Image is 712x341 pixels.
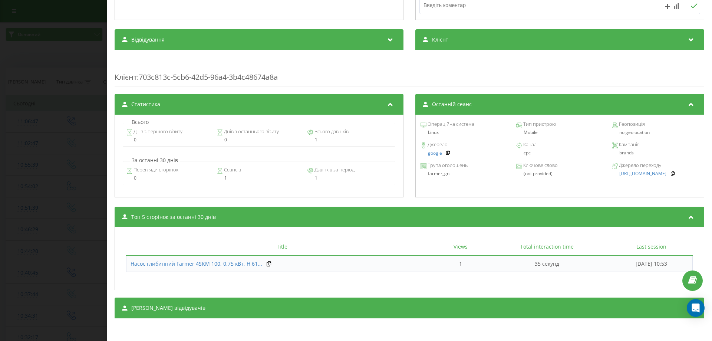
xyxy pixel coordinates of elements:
th: Total interaction time [484,238,610,256]
div: Linux [421,130,508,135]
span: Всього дзвінків [313,128,349,135]
p: Всього [130,118,151,126]
span: Джерело переходу [618,162,661,169]
div: Open Intercom Messenger [687,299,705,317]
span: Відвідування [131,36,165,43]
div: 0 [217,137,301,142]
td: 35 секунд [484,256,610,272]
span: [PERSON_NAME] відвідувачів [131,304,205,312]
td: 1 [438,256,484,272]
a: [URL][DOMAIN_NAME] [619,171,666,176]
span: Канал [522,141,537,148]
td: [DATE] 10:53 [610,256,693,272]
th: Last session [610,238,693,256]
div: 0 [126,176,211,181]
div: 1 [307,176,392,181]
div: (not provided) [516,171,603,176]
div: cpc [516,150,603,155]
div: 1 [307,137,392,142]
span: Статистика [131,101,160,108]
span: Перегляди сторінок [132,166,178,174]
span: Днів з першого візиту [132,128,182,135]
span: Останній сеанс [432,101,472,108]
th: Views [438,238,484,256]
div: 1 [217,176,301,181]
span: Група оголошень [426,162,468,169]
div: 0 [126,137,211,142]
span: Клієнт [432,36,448,43]
span: Клієнт [115,72,137,82]
span: Операційна система [426,121,474,128]
a: Насос глибинний Farmer 4SKM 100, 0.75 кВт, H 61... [131,260,262,268]
span: Ключове слово [522,162,558,169]
span: Сеансів [223,166,241,174]
div: Mobile [516,130,603,135]
th: Title [126,238,438,256]
a: google [428,151,442,156]
div: : 703c813c-5cb6-42d5-96a4-3b4c48674a8a [115,57,704,86]
div: farmer_gn [421,171,508,176]
span: Джерело [426,141,448,148]
p: За останні 30 днів [130,157,180,164]
span: Топ 5 сторінок за останні 30 днів [131,213,216,221]
span: Кампанія [618,141,640,148]
div: brands [612,150,699,155]
span: Тип пристрою [522,121,556,128]
span: Днів з останнього візиту [223,128,279,135]
span: Дзвінків за період [313,166,355,174]
span: Геопозиція [618,121,645,128]
div: no geolocation [612,130,699,135]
